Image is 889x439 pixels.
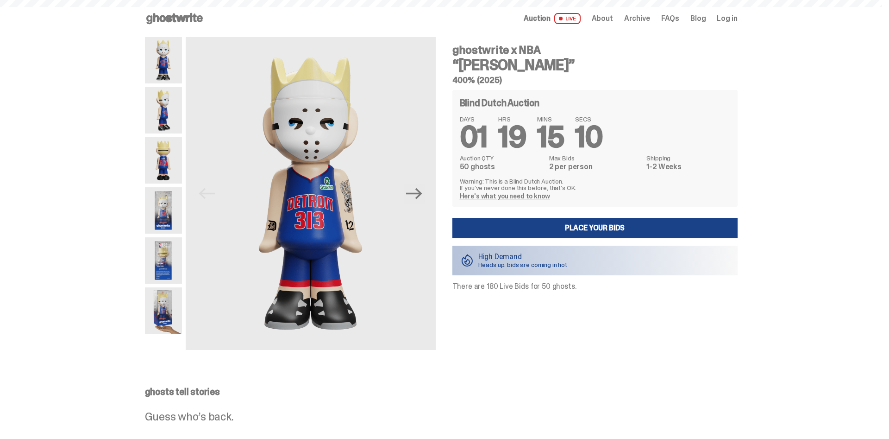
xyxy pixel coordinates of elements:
h4: ghostwrite x NBA [452,45,738,56]
p: There are 180 Live Bids for 50 ghosts. [452,283,738,290]
dt: Max Bids [549,155,641,161]
img: eminem%20scale.png [145,287,182,334]
span: 10 [575,118,603,156]
h3: “[PERSON_NAME]” [452,57,738,72]
p: Heads up: bids are coming in hot [478,261,568,268]
dd: 50 ghosts [460,163,544,171]
a: Blog [690,15,706,22]
span: 01 [460,118,488,156]
a: FAQs [661,15,679,22]
a: Here's what you need to know [460,192,550,200]
span: Auction [524,15,551,22]
span: MINS [537,116,564,122]
a: About [592,15,613,22]
p: High Demand [478,253,568,261]
img: Copy%20of%20Eminem_NBA_400_3.png [145,87,182,134]
dd: 1-2 Weeks [646,163,730,171]
a: Log in [717,15,737,22]
a: Archive [624,15,650,22]
p: Warning: This is a Blind Dutch Auction. If you’ve never done this before, that’s OK. [460,178,730,191]
h5: 400% (2025) [452,76,738,84]
span: 15 [537,118,564,156]
dt: Shipping [646,155,730,161]
p: ghosts tell stories [145,387,738,396]
h4: Blind Dutch Auction [460,98,539,108]
img: Copy%20of%20Eminem_NBA_400_1.png [186,37,436,350]
dt: Auction QTY [460,155,544,161]
img: Copy%20of%20Eminem_NBA_400_6.png [145,137,182,184]
span: DAYS [460,116,488,122]
span: LIVE [554,13,581,24]
a: Auction LIVE [524,13,580,24]
img: Eminem_NBA_400_13.png [145,237,182,284]
a: Place your Bids [452,218,738,238]
img: Eminem_NBA_400_12.png [145,187,182,234]
span: HRS [498,116,526,122]
span: 19 [498,118,526,156]
span: SECS [575,116,603,122]
dd: 2 per person [549,163,641,171]
button: Next [404,184,425,204]
img: Copy%20of%20Eminem_NBA_400_1.png [145,37,182,83]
